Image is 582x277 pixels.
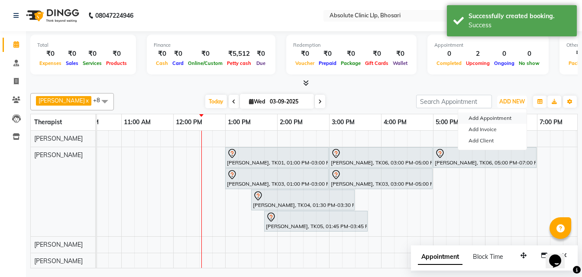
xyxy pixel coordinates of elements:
[226,170,328,188] div: [PERSON_NAME], TK03, 01:00 PM-03:00 PM, Hair Treatment - Hair Meso
[473,253,503,261] span: Block Time
[363,49,391,59] div: ₹0
[226,116,253,129] a: 1:00 PM
[252,191,354,209] div: [PERSON_NAME], TK04, 01:30 PM-03:30 PM, Hair Treatment - Hair Matrix
[434,49,464,59] div: 0
[278,116,305,129] a: 2:00 PM
[34,135,83,142] span: [PERSON_NAME]
[254,60,268,66] span: Due
[458,124,527,135] a: Add Invoice
[93,97,107,103] span: +8
[416,95,492,108] input: Search Appointment
[253,49,268,59] div: ₹0
[64,49,81,59] div: ₹0
[186,60,225,66] span: Online/Custom
[170,60,186,66] span: Card
[469,12,570,21] div: Successfully created booking.
[81,49,104,59] div: ₹0
[267,95,310,108] input: 2025-09-03
[22,3,81,28] img: logo
[434,60,464,66] span: Completed
[64,60,81,66] span: Sales
[546,242,573,268] iframe: chat widget
[330,116,357,129] a: 3:00 PM
[464,60,492,66] span: Upcoming
[293,42,410,49] div: Redemption
[81,60,104,66] span: Services
[458,135,527,146] a: Add Client
[186,49,225,59] div: ₹0
[418,249,462,265] span: Appointment
[39,97,85,104] span: [PERSON_NAME]
[469,21,570,30] div: Success
[339,60,363,66] span: Package
[34,118,62,126] span: Therapist
[464,49,492,59] div: 2
[122,116,153,129] a: 11:00 AM
[154,42,268,49] div: Finance
[339,49,363,59] div: ₹0
[247,98,267,105] span: Wed
[104,60,129,66] span: Products
[317,49,339,59] div: ₹0
[34,151,83,159] span: [PERSON_NAME]
[499,98,525,105] span: ADD NEW
[154,60,170,66] span: Cash
[517,60,542,66] span: No show
[174,116,204,129] a: 12:00 PM
[492,60,517,66] span: Ongoing
[34,241,83,248] span: [PERSON_NAME]
[458,113,527,124] button: Add Appointment
[433,116,461,129] a: 5:00 PM
[226,148,328,167] div: [PERSON_NAME], TK01, 01:00 PM-03:00 PM, Skin Treatment - Peel(Face)
[225,60,253,66] span: Petty cash
[170,49,186,59] div: ₹0
[492,49,517,59] div: 0
[391,60,410,66] span: Wallet
[225,49,253,59] div: ₹5,512
[34,257,83,265] span: [PERSON_NAME]
[293,49,317,59] div: ₹0
[104,49,129,59] div: ₹0
[37,60,64,66] span: Expenses
[293,60,317,66] span: Voucher
[363,60,391,66] span: Gift Cards
[205,95,227,108] span: Today
[95,3,133,28] b: 08047224946
[434,148,536,167] div: [PERSON_NAME], TK06, 05:00 PM-07:00 PM, Skin Treatment - Serum Insertion (Vit C)
[37,42,129,49] div: Total
[391,49,410,59] div: ₹0
[265,212,367,230] div: [PERSON_NAME], TK05, 01:45 PM-03:45 PM, Skin Treatment - Medicine Insertion
[517,49,542,59] div: 0
[317,60,339,66] span: Prepaid
[497,96,527,108] button: ADD NEW
[537,116,565,129] a: 7:00 PM
[382,116,409,129] a: 4:00 PM
[37,49,64,59] div: ₹0
[154,49,170,59] div: ₹0
[330,170,432,188] div: [PERSON_NAME], TK03, 03:00 PM-05:00 PM, Skin Treatment - Peel(Face)
[434,42,542,49] div: Appointment
[85,97,89,104] a: x
[330,148,432,167] div: [PERSON_NAME], TK06, 03:00 PM-05:00 PM, Hair Treatment - Hair Matrix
